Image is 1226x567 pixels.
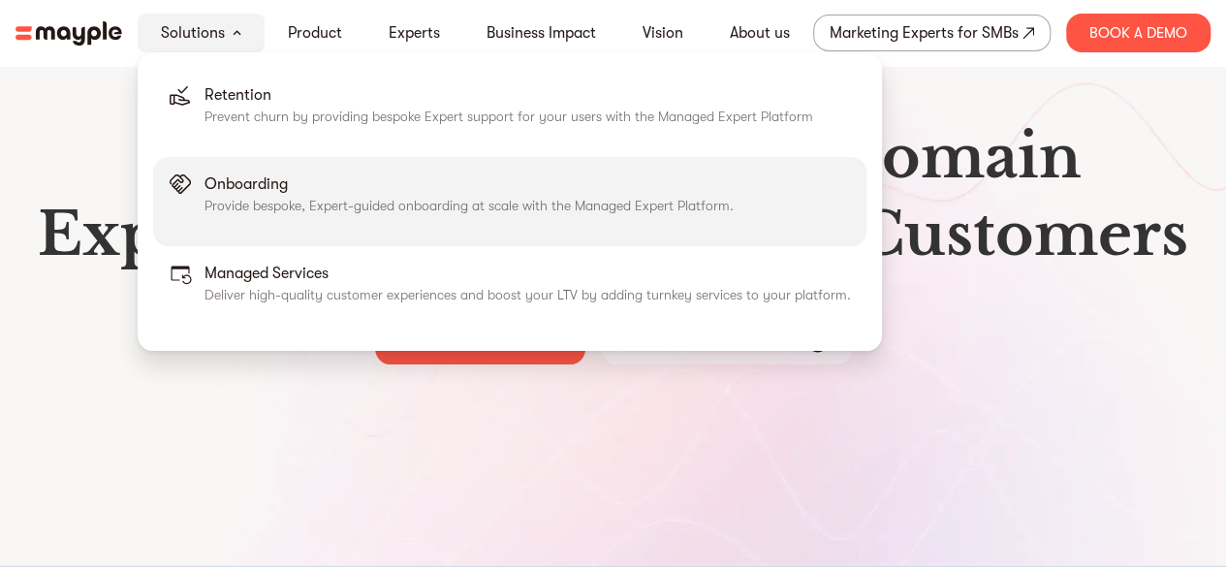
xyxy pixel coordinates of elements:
a: Managed Services Deliver high-quality customer experiences and boost your LTV by adding turnkey s... [153,246,866,335]
a: Retention Prevent churn by providing bespoke Expert support for your users with the Managed Exper... [153,68,866,157]
a: Vision [643,21,683,45]
div: Marketing Experts for SMBs [830,19,1019,47]
p: Retention [204,83,813,107]
a: Solutions [161,21,225,45]
a: Product [288,21,342,45]
a: About us [730,21,790,45]
p: Managed Services [204,262,851,285]
div: Book A Demo [1066,14,1210,52]
p: Deliver high-quality customer experiences and boost your LTV by adding turnkey services to your p... [204,285,851,304]
a: Onboarding Provide bespoke, Expert-guided onboarding at scale with the Managed Expert Platform. [153,157,866,246]
a: Business Impact [487,21,596,45]
img: mayple-logo [16,21,122,46]
h1: Leverage High-Touch Domain Experts for Your Long-tail Customers [31,118,1195,273]
p: Prevent churn by providing bespoke Expert support for your users with the Managed Expert Platform [204,107,813,126]
a: Experts [389,21,440,45]
img: arrow-down [233,30,241,36]
p: Provide bespoke, Expert-guided onboarding at scale with the Managed Expert Platform. [204,196,734,215]
p: Onboarding [204,173,734,196]
a: Marketing Experts for SMBs [813,15,1051,51]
